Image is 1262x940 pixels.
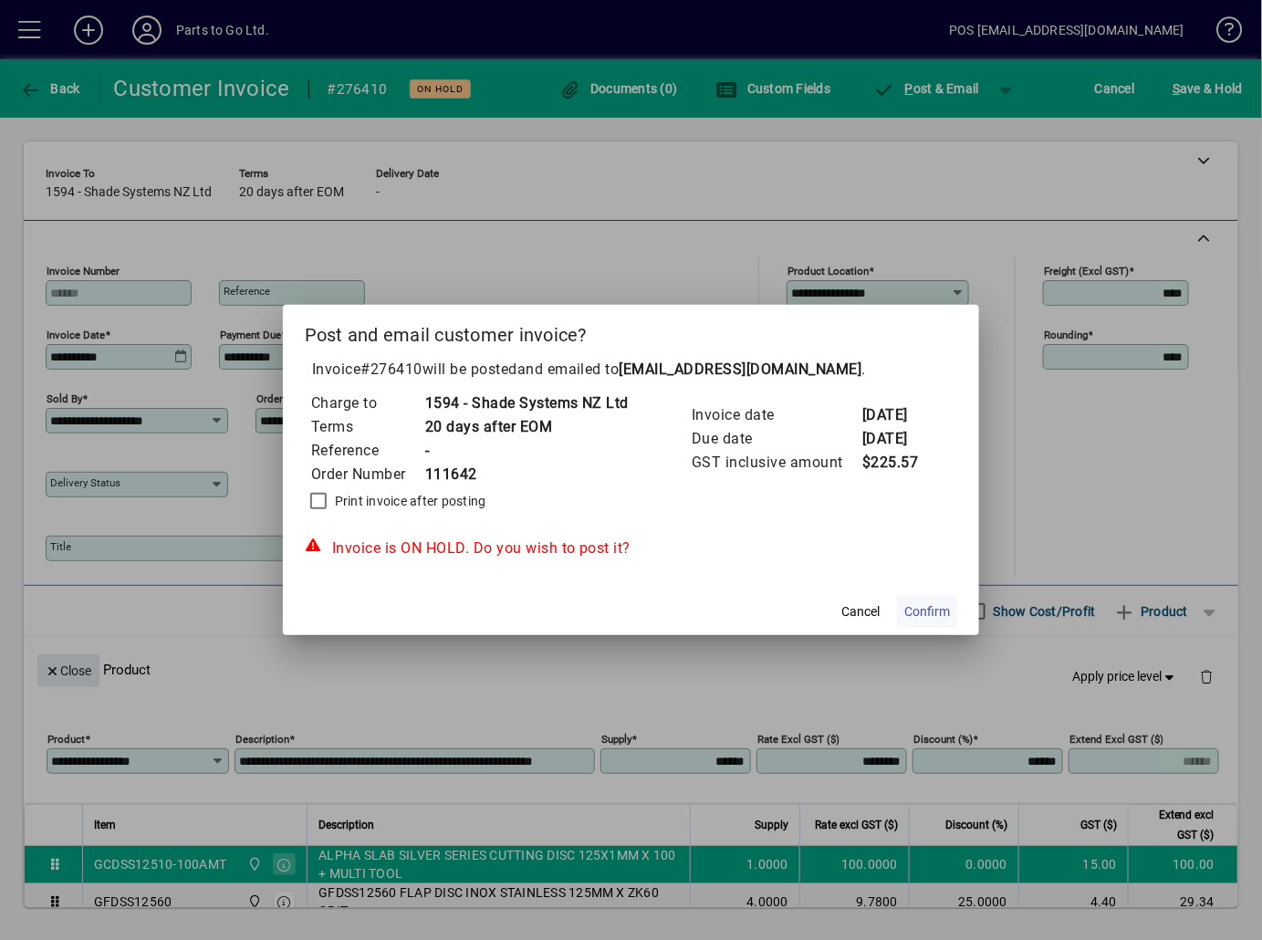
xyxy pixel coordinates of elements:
[310,392,424,415] td: Charge to
[691,403,861,427] td: Invoice date
[310,439,424,463] td: Reference
[861,451,934,475] td: $225.57
[424,439,630,463] td: -
[310,415,424,439] td: Terms
[831,595,890,628] button: Cancel
[424,463,630,486] td: 111642
[283,305,980,358] h2: Post and email customer invoice?
[691,427,861,451] td: Due date
[620,360,862,378] b: [EMAIL_ADDRESS][DOMAIN_NAME]
[691,451,861,475] td: GST inclusive amount
[841,602,880,621] span: Cancel
[424,392,630,415] td: 1594 - Shade Systems NZ Ltd
[331,492,486,510] label: Print invoice after posting
[305,538,958,559] div: Invoice is ON HOLD. Do you wish to post it?
[517,360,862,378] span: and emailed to
[360,360,422,378] span: #276410
[310,463,424,486] td: Order Number
[424,415,630,439] td: 20 days after EOM
[897,595,957,628] button: Confirm
[305,359,958,381] p: Invoice will be posted .
[861,427,934,451] td: [DATE]
[904,602,950,621] span: Confirm
[861,403,934,427] td: [DATE]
